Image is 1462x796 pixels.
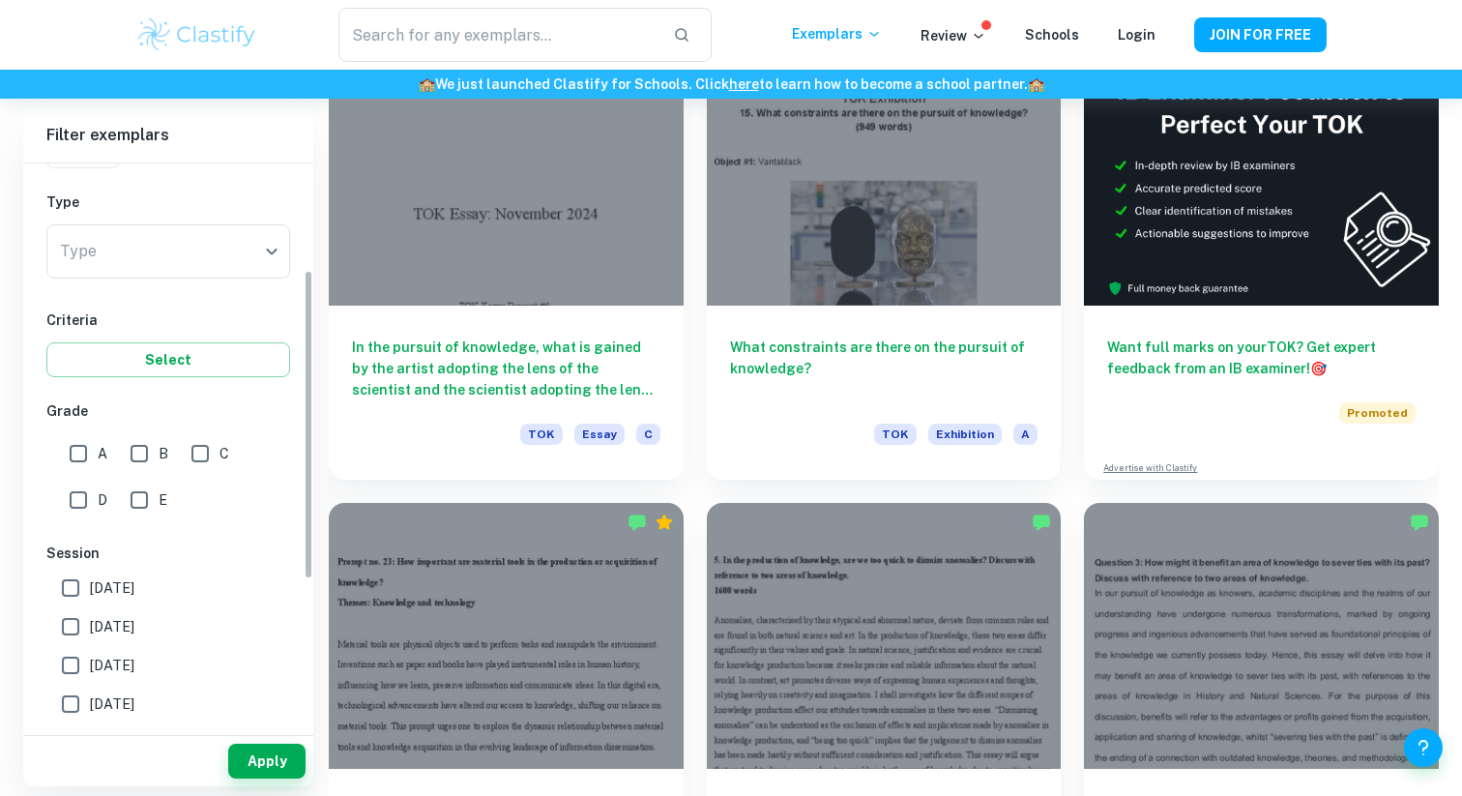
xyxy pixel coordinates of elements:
button: Help and Feedback [1404,728,1443,767]
span: E [159,489,167,511]
button: Apply [228,744,306,779]
span: D [98,489,107,511]
h6: Criteria [46,310,290,331]
div: Premium [655,513,674,532]
a: Want full marks on yourTOK? Get expert feedback from an IB examiner!PromotedAdvertise with Clastify [1084,40,1439,480]
a: Schools [1025,27,1079,43]
h6: In the pursuit of knowledge, what is gained by the artist adopting the lens of the scientist and ... [352,337,660,400]
h6: We just launched Clastify for Schools. Click to learn how to become a school partner. [4,74,1458,95]
span: TOK [520,424,563,445]
span: 🏫 [419,76,435,92]
a: Advertise with Clastify [1103,461,1197,475]
a: In the pursuit of knowledge, what is gained by the artist adopting the lens of the scientist and ... [329,40,684,480]
button: Select [46,342,290,377]
span: A [98,443,107,464]
span: [DATE] [90,693,134,715]
span: C [636,424,660,445]
span: Essay [574,424,625,445]
h6: Session [46,543,290,564]
span: [DATE] [90,577,134,599]
a: Login [1118,27,1155,43]
a: here [729,76,759,92]
input: Search for any exemplars... [338,8,658,62]
img: Thumbnail [1084,40,1439,306]
span: [DATE] [90,655,134,676]
h6: Filter exemplars [23,108,313,162]
a: What constraints are there on the pursuit of knowledge?TOKExhibitionA [707,40,1062,480]
button: JOIN FOR FREE [1194,17,1327,52]
span: C [219,443,229,464]
p: Exemplars [792,23,882,44]
h6: What constraints are there on the pursuit of knowledge? [730,337,1038,400]
span: B [159,443,168,464]
span: [DATE] [90,616,134,637]
h6: Grade [46,400,290,422]
p: Review [921,25,986,46]
span: 🎯 [1310,361,1327,376]
span: A [1013,424,1038,445]
span: Exhibition [928,424,1002,445]
span: 🏫 [1028,76,1044,92]
span: TOK [874,424,917,445]
span: Promoted [1339,402,1416,424]
h6: Type [46,192,290,213]
h6: Want full marks on your TOK ? Get expert feedback from an IB examiner! [1107,337,1416,379]
img: Marked [1410,513,1429,532]
img: Marked [628,513,647,532]
img: Marked [1032,513,1051,532]
img: Clastify logo [135,15,258,54]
